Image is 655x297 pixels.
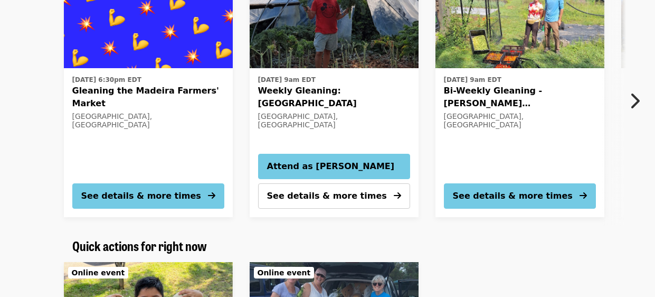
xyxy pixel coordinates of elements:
a: Quick actions for right now [72,238,207,254]
span: Online event [258,268,311,277]
button: See details & more times [258,183,410,209]
time: [DATE] 9am EDT [258,75,316,85]
span: Quick actions for right now [72,236,207,255]
a: See details for "Weekly Gleaning: Our Harvest - College Hill" [258,72,410,132]
i: arrow-right icon [580,191,587,201]
span: See details & more times [267,191,387,201]
i: arrow-right icon [394,191,401,201]
div: [GEOGRAPHIC_DATA], [GEOGRAPHIC_DATA] [72,112,224,130]
span: Online event [72,268,125,277]
time: [DATE] 6:30pm EDT [72,75,141,85]
button: See details & more times [72,183,224,209]
div: See details & more times [453,190,573,202]
button: Next item [620,86,655,116]
time: [DATE] 9am EDT [444,75,501,85]
div: See details & more times [81,190,201,202]
button: See details & more times [444,183,596,209]
div: [GEOGRAPHIC_DATA], [GEOGRAPHIC_DATA] [444,112,596,130]
div: Quick actions for right now [64,238,592,254]
span: Weekly Gleaning: [GEOGRAPHIC_DATA] [258,85,410,110]
button: Attend as [PERSON_NAME] [258,154,410,179]
div: [GEOGRAPHIC_DATA], [GEOGRAPHIC_DATA] [258,112,410,130]
span: Attend as [PERSON_NAME] [267,160,401,173]
span: Bi-Weekly Gleaning - [PERSON_NAME][GEOGRAPHIC_DATA] - [GEOGRAPHIC_DATA] [444,85,596,110]
i: chevron-right icon [629,91,640,111]
span: Gleaning the Madeira Farmers' Market [72,85,224,110]
i: arrow-right icon [208,191,215,201]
